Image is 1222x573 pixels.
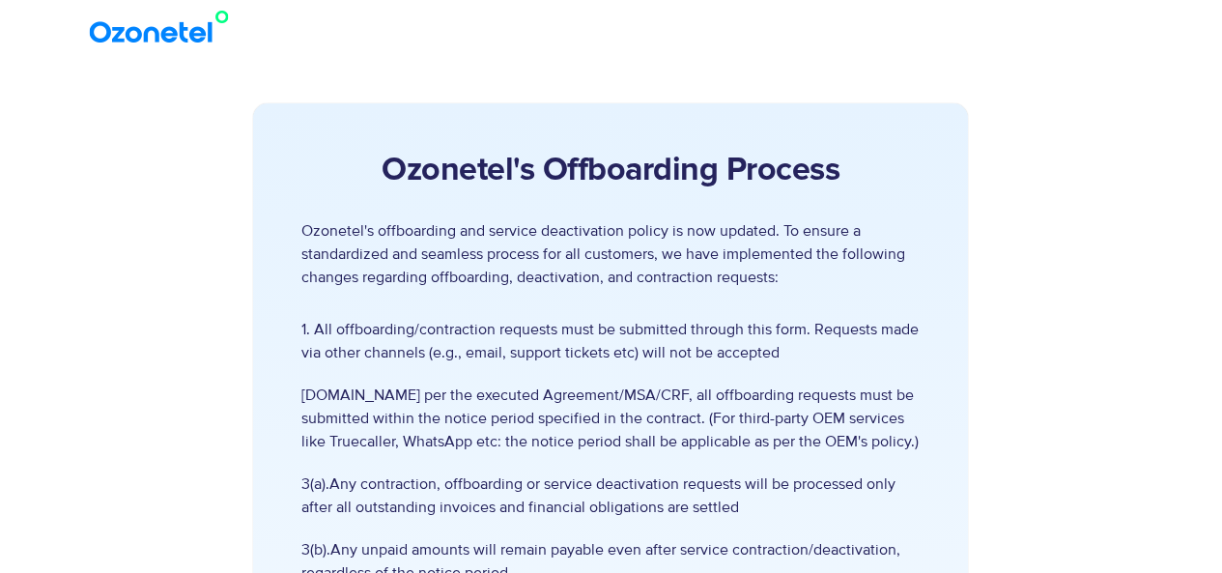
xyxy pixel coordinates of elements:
[301,473,920,519] span: 3(a).Any contraction, offboarding or service deactivation requests will be processed only after a...
[301,384,920,453] span: [DOMAIN_NAME] per the executed Agreement/MSA/CRF, all offboarding requests must be submitted with...
[301,318,920,364] span: 1. All offboarding/contraction requests must be submitted through this form. Requests made via ot...
[301,219,920,289] p: Ozonetel's offboarding and service deactivation policy is now updated. To ensure a standardized a...
[301,152,920,190] h2: Ozonetel's Offboarding Process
